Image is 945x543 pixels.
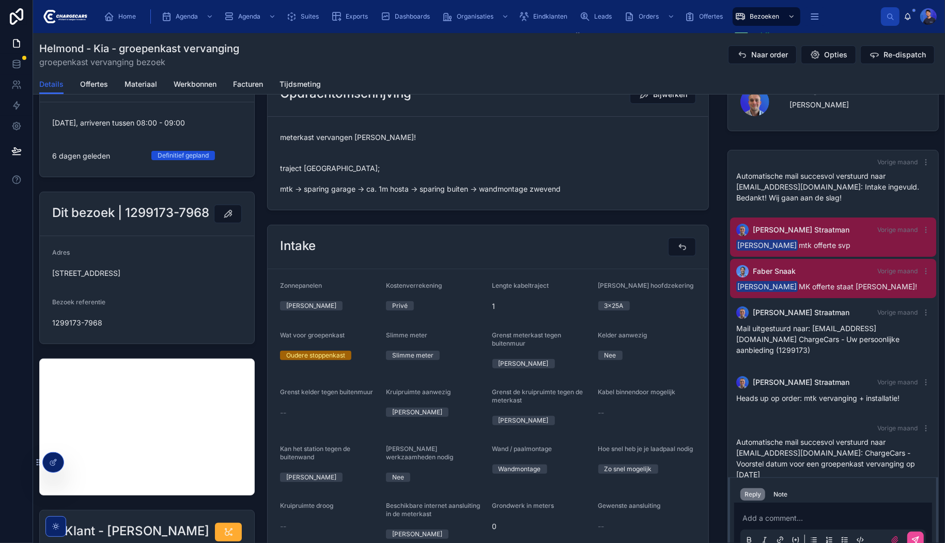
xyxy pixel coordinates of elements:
span: [STREET_ADDRESS] [52,268,242,278]
span: Vorige maand [877,226,918,234]
span: Vorige maand [877,378,918,386]
span: Slimme meter [386,331,427,339]
span: Opties [824,50,847,60]
p: Heads up op order: mtk vervanging + installatie! [736,393,930,404]
p: 6 dagen geleden [52,151,110,161]
span: Hoe snel heb je je laadpaal nodig [598,445,693,453]
span: Exports [346,12,368,21]
a: Agenda [221,7,281,26]
span: groepenkast vervanging bezoek [39,56,239,68]
span: Offertes [80,79,108,89]
span: Faber Snaak [753,266,796,276]
span: meterkast vervangen [PERSON_NAME]! traject [GEOGRAPHIC_DATA]; mtk -> sparing garage -> ca. 1m hos... [280,132,696,194]
span: [PERSON_NAME] [736,240,798,251]
div: 3x25A [605,301,624,311]
a: Orders [622,7,680,26]
span: -- [280,408,286,418]
span: [PERSON_NAME] Straatman [753,307,849,318]
span: [PERSON_NAME] Straatman [753,225,849,235]
button: Re-dispatch [860,45,935,64]
a: Werkbonnen [174,75,216,96]
p: Automatische mail succesvol verstuurd naar [EMAIL_ADDRESS][DOMAIN_NAME]: ChargeCars - Voorstel da... [736,437,930,480]
span: [PERSON_NAME] [736,281,798,292]
h2: Klant - [PERSON_NAME] [65,523,209,539]
span: Beschikbare internet aansluiting in de meterkast [386,502,480,518]
span: Grondwerk in meters [492,502,554,509]
a: Suites [283,7,326,26]
div: Wandmontage [499,464,541,474]
span: Werkbonnen [174,79,216,89]
a: Organisaties [439,7,514,26]
span: Leads [595,12,612,21]
span: Vorige maand [877,424,918,432]
span: MK offerte staat [PERSON_NAME]! [736,282,917,291]
button: Opties [801,45,856,64]
button: Naar order [728,45,797,64]
span: [PERSON_NAME] Straatman [753,377,849,387]
div: [PERSON_NAME] [286,301,336,311]
span: -- [598,408,605,418]
span: [PERSON_NAME] hoofdzekering [598,282,694,289]
p: Automatische mail succesvol verstuurd naar [EMAIL_ADDRESS][DOMAIN_NAME]: Intake ingevuld. Bedankt... [736,170,930,203]
div: Slimme meter [392,351,433,360]
h1: Helmond - Kia - groepenkast vervanging [39,41,239,56]
p: Mail uitgestuurd naar: [EMAIL_ADDRESS][DOMAIN_NAME] ChargeCars - Uw persoonlijke aanbieding (1299... [736,323,930,355]
a: Bezoeken [733,7,800,26]
span: Materiaal [125,79,157,89]
span: Re-dispatch [884,50,926,60]
img: App logo [41,8,87,25]
a: Tijdsmeting [280,75,321,96]
span: Agenda [176,12,198,21]
span: Kruipruimte aanwezig [386,388,451,396]
div: scrollable content [96,5,881,28]
span: Orders [639,12,659,21]
span: Lengte kabeltraject [492,282,549,289]
div: Nee [392,473,404,482]
span: mtk offerte svp [736,241,850,250]
button: Reply [740,488,765,501]
a: Materiaal [125,75,157,96]
span: Bezoek referentie [52,298,105,306]
button: Note [769,488,792,501]
span: Tijdsmeting [280,79,321,89]
span: Kostenverrekening [386,282,442,289]
span: Naar order [751,50,788,60]
a: Agenda [158,7,219,26]
span: Details [39,79,64,89]
div: Note [773,490,787,499]
span: Organisaties [457,12,493,21]
span: Kelder aanwezig [598,331,647,339]
span: Gewenste aansluiting [598,502,661,509]
span: Facturen [233,79,263,89]
span: Grenst meterkast tegen buitenmuur [492,331,562,347]
a: Offertes [682,7,731,26]
span: 1299173-7968 [52,318,242,328]
div: Oudere stoppenkast [286,351,345,360]
div: [PERSON_NAME] [392,408,442,417]
a: Eindklanten [516,7,575,26]
span: [PERSON_NAME] werkzaamheden nodig [386,445,453,461]
span: Vorige maand [877,308,918,316]
span: Wand / paalmontage [492,445,552,453]
div: Definitief gepland [158,151,209,160]
div: [PERSON_NAME] [286,473,336,482]
span: Kan het station tegen de buitenwand [280,445,350,461]
span: [DATE], arriveren tussen 08:00 - 09:00 [52,118,242,128]
span: Kruipruimte droog [280,502,333,509]
span: Dashboards [395,12,430,21]
div: Zo snel mogelijk [605,464,652,474]
a: Home [101,7,143,26]
span: Suites [301,12,319,21]
span: Eindklanten [534,12,568,21]
span: Bijwerken [653,89,687,100]
span: 0 [492,521,590,532]
div: [PERSON_NAME] [499,416,549,425]
div: Nee [605,351,616,360]
span: Zonnepanelen [280,282,322,289]
span: Kabel binnendoor mogelijk [598,388,676,396]
a: Details [39,75,64,95]
span: Wat voor groepenkast [280,331,345,339]
a: Dashboards [377,7,437,26]
a: Exports [328,7,375,26]
div: [PERSON_NAME] [499,359,549,368]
